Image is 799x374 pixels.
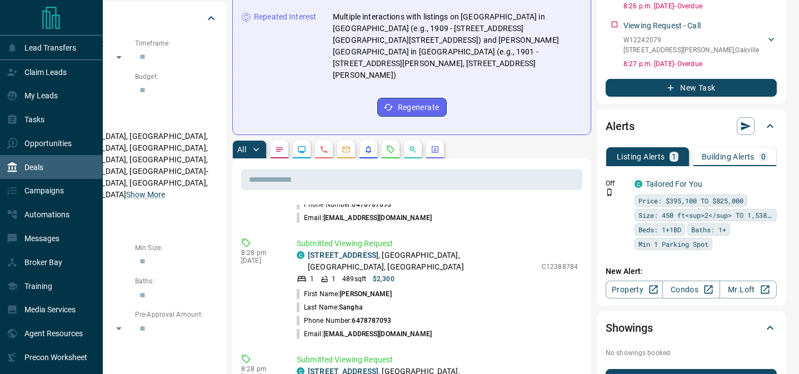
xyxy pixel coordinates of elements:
span: Size: 450 ft<sup>2</sup> TO 1,538 ft<sup>2</sup> [638,210,773,221]
p: Credit Score: [47,343,218,353]
p: Email: [297,213,432,223]
p: [STREET_ADDRESS][PERSON_NAME] , Oakville [623,45,759,55]
p: Phone Number: [297,200,392,210]
a: Condos [662,281,720,298]
svg: Calls [319,145,328,154]
span: 6478787093 [352,317,391,325]
a: Tailored For You [646,179,702,188]
p: 0 [761,153,766,161]
a: Property [606,281,663,298]
span: Price: $395,100 TO $825,000 [638,195,743,206]
span: Min 1 Parking Spot [638,238,708,250]
div: condos.ca [635,180,642,188]
p: 1 [672,153,676,161]
p: All [237,146,246,153]
span: Sangha [339,303,363,311]
p: Motivation: [47,210,218,220]
p: Pre-Approval Amount: [135,310,218,320]
p: 1 [310,274,314,284]
svg: Requests [386,145,395,154]
p: Min Size: [135,243,218,253]
h2: Alerts [606,117,635,135]
svg: Push Notification Only [606,188,613,196]
span: 6478787093 [352,201,391,208]
p: Building Alerts [702,153,755,161]
p: Off [606,178,628,188]
p: Repeated Interest [254,11,316,23]
p: [GEOGRAPHIC_DATA], [GEOGRAPHIC_DATA], [GEOGRAPHIC_DATA], [GEOGRAPHIC_DATA], [GEOGRAPHIC_DATA], [G... [47,127,218,204]
p: C12388784 [542,262,578,272]
span: Baths: 1+ [691,224,726,235]
p: W12242079 [623,35,759,45]
p: 8:26 p.m. [DATE] - Overdue [623,1,777,11]
p: Email: [297,329,432,339]
p: 8:27 p.m. [DATE] - Overdue [623,59,777,69]
p: No showings booked [606,348,777,358]
p: 8:28 pm [241,365,280,373]
p: [DATE] [241,257,280,265]
span: [EMAIL_ADDRESS][DOMAIN_NAME] [323,330,432,338]
p: Baths: [135,276,218,286]
p: Submitted Viewing Request [297,238,578,250]
svg: Emails [342,145,351,154]
a: Mr.Loft [720,281,777,298]
p: $2,300 [373,274,394,284]
p: Multiple interactions with listings on [GEOGRAPHIC_DATA] in [GEOGRAPHIC_DATA] (e.g., 1909 - [STRE... [333,11,582,81]
svg: Lead Browsing Activity [297,145,306,154]
button: Show More [126,189,165,201]
h2: Showings [606,319,653,337]
div: condos.ca [297,251,304,259]
svg: Opportunities [408,145,417,154]
p: 8:28 pm [241,249,280,257]
a: [STREET_ADDRESS] [308,251,378,260]
p: New Alert: [606,266,777,277]
span: [EMAIL_ADDRESS][DOMAIN_NAME] [323,214,432,222]
div: Showings [606,315,777,341]
p: Last Name: [297,302,363,312]
p: Viewing Request - Call [623,20,701,32]
div: Alerts [606,113,777,139]
p: , [GEOGRAPHIC_DATA], [GEOGRAPHIC_DATA], [GEOGRAPHIC_DATA] [308,250,536,273]
span: [PERSON_NAME] [339,290,391,298]
p: 489 sqft [342,274,366,284]
p: Budget: [135,72,218,82]
span: Beds: 1+1BD [638,224,681,235]
p: 1 [332,274,336,284]
svg: Agent Actions [431,145,440,154]
p: First Name: [297,289,392,299]
div: W12242079[STREET_ADDRESS][PERSON_NAME],Oakville [623,33,777,57]
p: Listing Alerts [617,153,665,161]
button: Regenerate [377,98,447,117]
p: Timeframe: [135,38,218,48]
p: Phone Number: [297,316,392,326]
svg: Notes [275,145,284,154]
svg: Listing Alerts [364,145,373,154]
p: Areas Searched: [47,117,218,127]
button: New Task [606,79,777,97]
div: Criteria [47,5,218,32]
p: Submitted Viewing Request [297,354,578,366]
